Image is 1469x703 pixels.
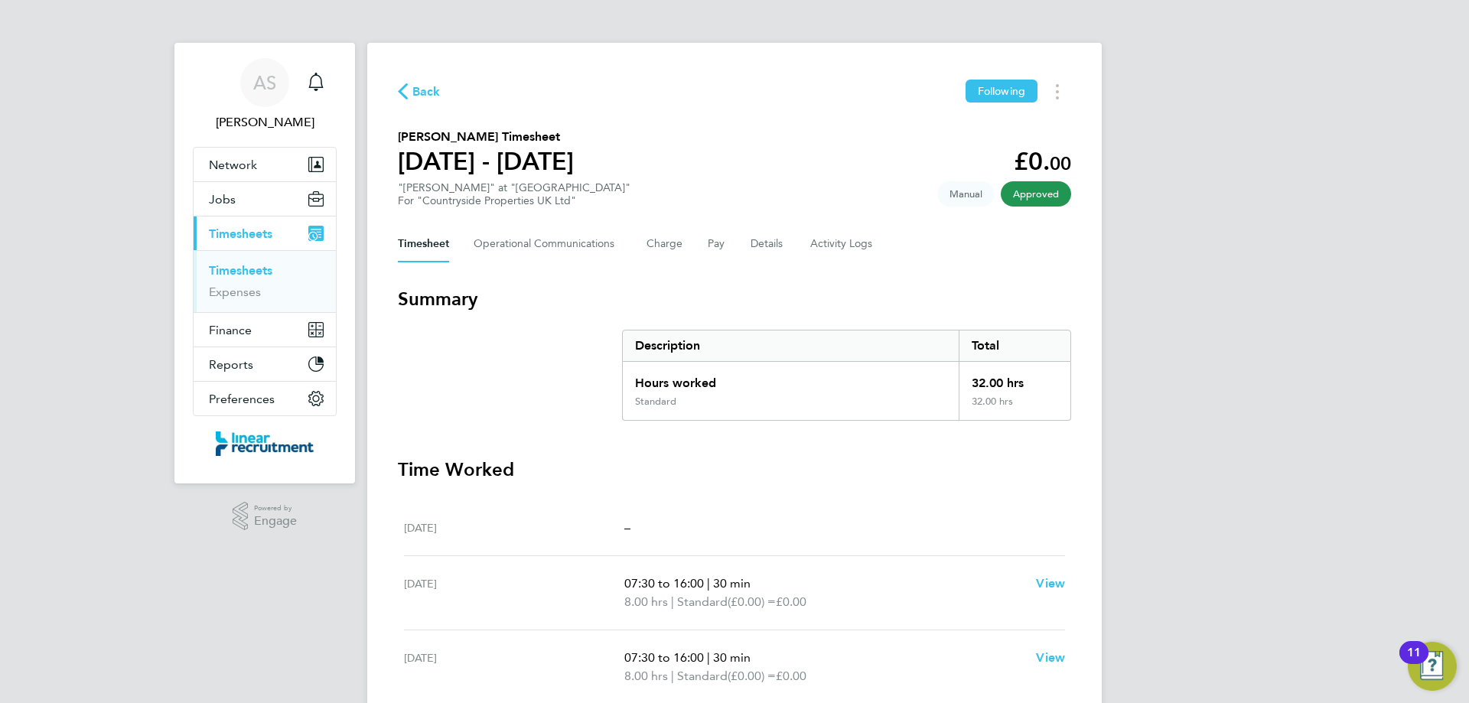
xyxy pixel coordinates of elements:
[1408,642,1457,691] button: Open Resource Center, 11 new notifications
[1001,181,1071,207] span: This timesheet has been approved.
[937,181,995,207] span: This timesheet was manually created.
[1407,653,1421,672] div: 11
[1050,152,1071,174] span: 00
[194,182,336,216] button: Jobs
[398,194,630,207] div: For "Countryside Properties UK Ltd"
[398,457,1071,482] h3: Time Worked
[623,362,959,395] div: Hours worked
[776,669,806,683] span: £0.00
[1044,80,1071,103] button: Timesheets Menu
[253,73,276,93] span: AS
[713,650,751,665] span: 30 min
[751,226,786,262] button: Details
[728,669,776,683] span: (£0.00) =
[254,515,297,528] span: Engage
[254,502,297,515] span: Powered by
[398,146,574,177] h1: [DATE] - [DATE]
[193,113,337,132] span: Alyssa Smith
[959,330,1070,361] div: Total
[193,58,337,132] a: AS[PERSON_NAME]
[233,502,298,531] a: Powered byEngage
[624,520,630,535] span: –
[1036,576,1065,591] span: View
[624,594,668,609] span: 8.00 hrs
[194,382,336,415] button: Preferences
[677,593,728,611] span: Standard
[216,431,314,456] img: linearrecruitment-logo-retina.png
[647,226,683,262] button: Charge
[194,250,336,312] div: Timesheets
[193,431,337,456] a: Go to home page
[728,594,776,609] span: (£0.00) =
[404,649,624,685] div: [DATE]
[209,192,236,207] span: Jobs
[174,43,355,483] nav: Main navigation
[474,226,622,262] button: Operational Communications
[677,667,728,685] span: Standard
[810,226,875,262] button: Activity Logs
[624,576,704,591] span: 07:30 to 16:00
[404,574,624,611] div: [DATE]
[398,181,630,207] div: "[PERSON_NAME]" at "[GEOGRAPHIC_DATA]"
[624,650,704,665] span: 07:30 to 16:00
[671,594,674,609] span: |
[194,148,336,181] button: Network
[1036,650,1065,665] span: View
[707,650,710,665] span: |
[194,216,336,250] button: Timesheets
[959,362,1070,395] div: 32.00 hrs
[209,263,272,278] a: Timesheets
[707,576,710,591] span: |
[1036,574,1065,593] a: View
[978,84,1025,98] span: Following
[209,323,252,337] span: Finance
[404,519,624,537] div: [DATE]
[624,669,668,683] span: 8.00 hrs
[1036,649,1065,667] a: View
[209,285,261,299] a: Expenses
[623,330,959,361] div: Description
[966,80,1037,103] button: Following
[959,395,1070,420] div: 32.00 hrs
[398,128,574,146] h2: [PERSON_NAME] Timesheet
[209,158,257,172] span: Network
[209,357,253,372] span: Reports
[209,226,272,241] span: Timesheets
[713,576,751,591] span: 30 min
[1014,147,1071,176] app-decimal: £0.
[635,395,676,408] div: Standard
[776,594,806,609] span: £0.00
[209,392,275,406] span: Preferences
[412,83,441,101] span: Back
[398,82,441,101] button: Back
[708,226,726,262] button: Pay
[671,669,674,683] span: |
[622,330,1071,421] div: Summary
[194,347,336,381] button: Reports
[194,313,336,347] button: Finance
[398,226,449,262] button: Timesheet
[398,287,1071,311] h3: Summary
